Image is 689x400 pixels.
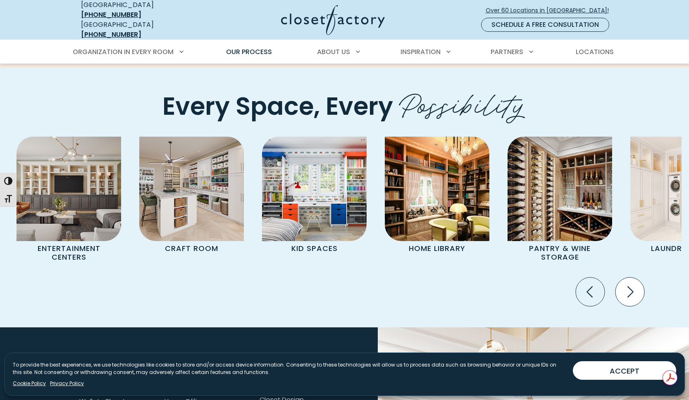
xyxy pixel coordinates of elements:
[508,137,612,241] img: Custom Pantry
[399,79,527,124] span: Possibility
[130,137,253,256] a: Custom craft room Craft Room
[491,47,523,57] span: Partners
[139,137,244,241] img: Custom craft room
[81,10,141,19] a: [PHONE_NUMBER]
[253,137,376,256] a: Kids Room Cabinetry Kid Spaces
[73,47,174,57] span: Organization in Every Room
[50,380,84,387] a: Privacy Policy
[485,3,616,18] a: Over 60 Locations in [GEOGRAPHIC_DATA]!
[326,89,393,123] span: Every
[317,47,350,57] span: About Us
[612,274,648,310] button: Next slide
[30,241,108,265] p: Entertainment Centers
[401,47,441,57] span: Inspiration
[281,5,385,35] img: Closet Factory Logo
[275,241,354,256] p: Kid Spaces
[81,20,201,40] div: [GEOGRAPHIC_DATA]
[153,241,231,256] p: Craft Room
[13,380,46,387] a: Cookie Policy
[17,137,121,241] img: Entertainment Center
[398,241,477,256] p: Home Library
[572,274,608,310] button: Previous slide
[521,241,599,265] p: Pantry & Wine Storage
[573,361,676,380] button: ACCEPT
[81,30,141,39] a: [PHONE_NUMBER]
[376,137,498,256] a: Home Library Home Library
[576,47,614,57] span: Locations
[162,89,320,123] span: Every Space,
[498,137,621,265] a: Custom Pantry Pantry & Wine Storage
[67,40,622,64] nav: Primary Menu
[481,18,609,32] a: Schedule a Free Consultation
[13,361,566,376] p: To provide the best experiences, we use technologies like cookies to store and/or access device i...
[486,6,615,15] span: Over 60 Locations in [GEOGRAPHIC_DATA]!
[385,137,489,241] img: Home Library
[7,137,130,265] a: Entertainment Center Entertainment Centers
[262,137,367,241] img: Kids Room Cabinetry
[226,47,272,57] span: Our Process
